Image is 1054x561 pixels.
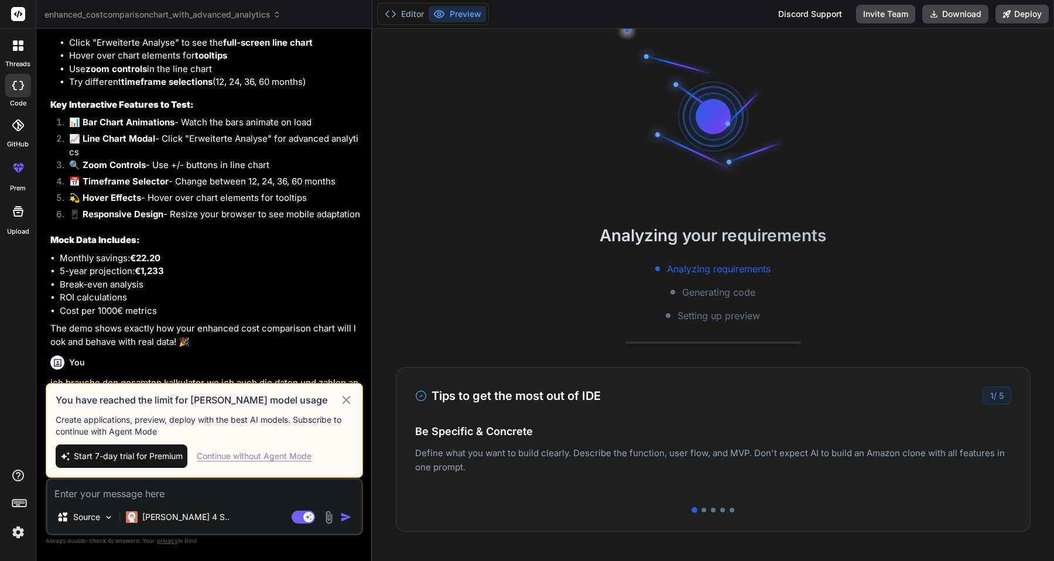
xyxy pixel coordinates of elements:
h3: You have reached the limit for [PERSON_NAME] model usage [56,393,340,407]
p: Create applications, preview, deploy with the best AI models. Subscribe to continue with Agent Mode [56,414,353,437]
strong: 🔍 Zoom Controls [69,159,146,170]
li: : [60,23,361,89]
img: Claude 4 Sonnet [126,511,138,523]
button: Deploy [995,5,1049,23]
h6: You [69,357,85,368]
span: privacy [157,537,178,544]
button: Start 7-day trial for Premium [56,444,187,468]
p: Always double-check its answers. Your in Bind [46,535,363,546]
img: settings [8,522,28,542]
label: code [10,98,26,108]
div: Discord Support [771,5,849,23]
strong: tooltips [195,50,227,61]
img: icon [340,511,352,523]
li: Monthly savings: [60,252,361,265]
button: Invite Team [856,5,915,23]
p: Source [73,511,100,523]
strong: €22.20 [130,252,160,264]
li: - Resize your browser to see mobile adaptation [60,208,361,224]
strong: 📅 Timeframe Selector [69,176,169,187]
li: - Watch the bars animate on load [60,116,361,132]
li: Hover over chart elements for [69,49,361,63]
li: - Hover over chart elements for tooltips [60,191,361,208]
strong: 💫 Hover Effects [69,192,141,203]
strong: 📱 Responsive Design [69,208,163,220]
label: GitHub [7,139,29,149]
li: Cost per 1000€ metrics [60,305,361,318]
li: - Use +/- buttons in line chart [60,159,361,175]
span: 1 [990,391,994,401]
strong: 📊 Bar Chart Animations [69,117,174,128]
strong: full-screen line chart [223,37,313,48]
h3: Tips to get the most out of IDE [415,387,601,405]
div: Continue without Agent Mode [197,450,312,462]
li: - Change between 12, 24, 36, 60 months [60,175,361,191]
img: Pick Models [104,512,114,522]
span: 5 [999,391,1004,401]
h4: Be Specific & Concrete [415,423,1011,439]
li: Click "Erweiterte Analyse" to see the [69,36,361,50]
label: prem [10,183,26,193]
strong: timeframe selections [121,76,213,87]
label: Upload [7,227,29,237]
p: [PERSON_NAME] 4 S.. [142,511,230,523]
strong: €1,233 [135,265,164,276]
img: attachment [322,511,336,524]
p: ich brauche den gesamten kalkulator wo ich auch die daten und zahlen angeben kann. [50,377,361,403]
strong: Mock Data Includes: [50,234,140,245]
span: Analyzing requirements [667,262,771,276]
li: Break-even analysis [60,278,361,292]
button: Download [922,5,988,23]
li: 5-year projection: [60,265,361,278]
div: / [983,386,1011,405]
span: Generating code [682,285,755,299]
strong: Key Interactive Features to Test: [50,99,194,110]
button: Editor [380,6,429,22]
li: Use in the line chart [69,63,361,76]
strong: 📈 Line Chart Modal [69,133,155,144]
label: threads [5,59,30,69]
li: - Click "Erweiterte Analyse" for advanced analytics [60,132,361,159]
strong: zoom controls [85,63,147,74]
span: enhanced_costcomparisonchart_with_advanced_analytics [45,9,281,20]
button: Preview [429,6,486,22]
span: Start 7-day trial for Premium [74,450,183,462]
span: Setting up preview [677,309,760,323]
p: The demo shows exactly how your enhanced cost comparison chart will look and behave with real dat... [50,322,361,348]
h2: Analyzing your requirements [372,223,1054,248]
li: ROI calculations [60,291,361,305]
li: Try different (12, 24, 36, 60 months) [69,76,361,89]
